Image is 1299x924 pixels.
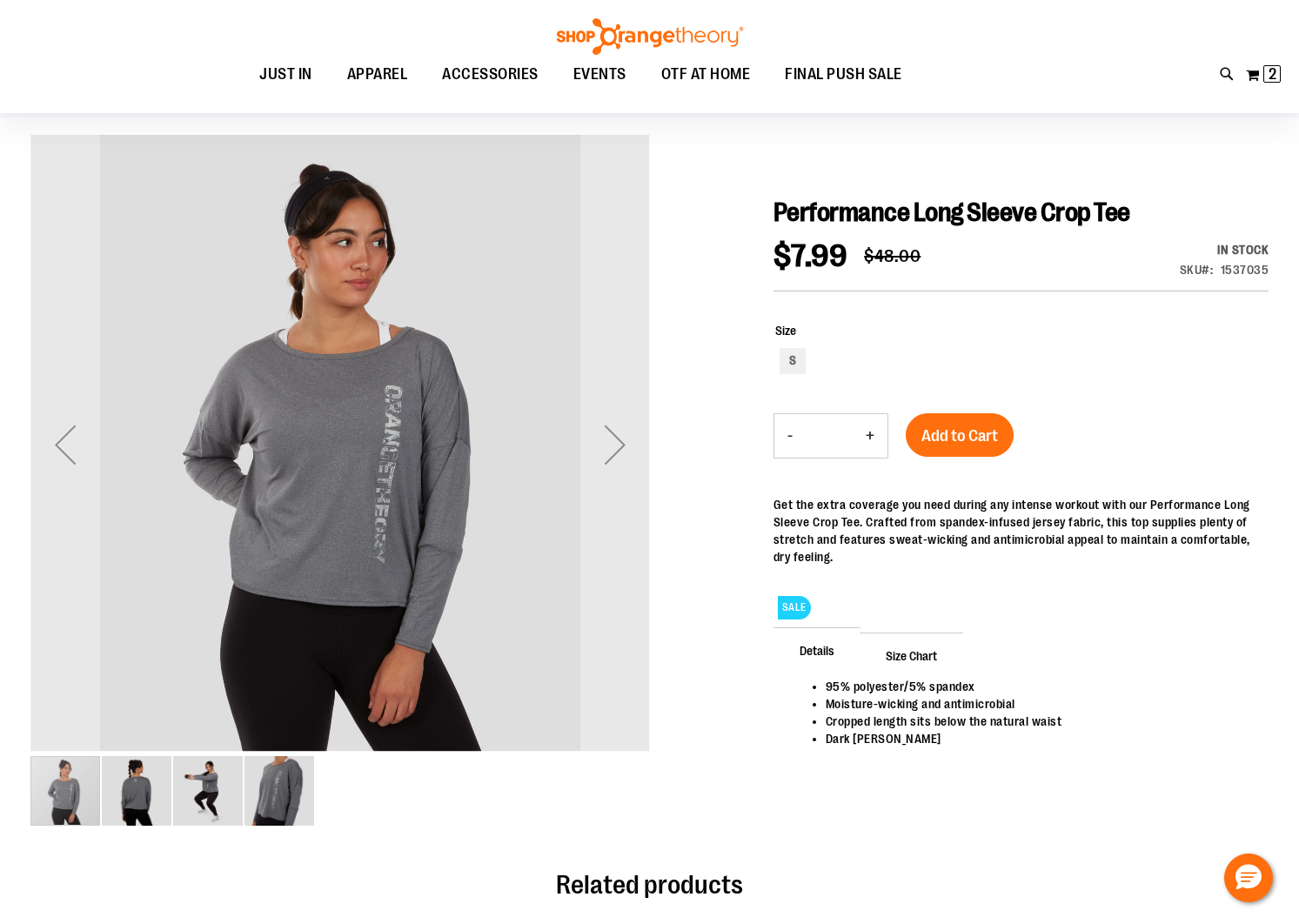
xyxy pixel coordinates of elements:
[778,596,811,619] span: SALE
[826,730,1251,747] li: Dark [PERSON_NAME]
[773,238,847,274] span: $7.99
[1269,65,1276,83] span: 2
[774,414,806,458] button: Decrease product quantity
[1180,241,1269,258] div: Availability
[906,413,1014,457] button: Add to Cart
[806,415,853,457] input: Product quantity
[102,756,171,826] img: Alternate image #1 for 1537035
[30,754,102,827] div: image 1 of 4
[860,633,963,678] span: Size Chart
[244,756,314,826] img: Alternate image #3 for 1537035
[864,246,921,266] span: $48.00
[1224,854,1273,902] button: Hello, have a question? Let’s chat.
[442,55,539,94] span: ACCESSORIES
[785,55,902,94] span: FINAL PUSH SALE
[30,135,650,754] div: Product image for Performance Long Sleeve Crop Tee
[780,348,806,374] div: S
[826,713,1251,730] li: Cropped length sits below the natural waist
[425,55,556,95] a: ACCESSORIES
[30,135,100,754] div: Previous
[775,324,796,338] span: Size
[259,55,312,94] span: JUST IN
[556,870,743,900] span: Related products
[556,55,644,95] a: EVENTS
[30,135,650,827] div: carousel
[1180,263,1214,277] strong: SKU
[554,18,746,55] img: Shop Orangetheory
[826,695,1251,713] li: Moisture-wicking and antimicrobial
[244,754,314,827] div: image 4 of 4
[921,426,998,445] span: Add to Cart
[1180,241,1269,258] div: In stock
[573,55,626,94] span: EVENTS
[661,55,751,94] span: OTF AT HOME
[580,135,650,754] div: Next
[242,55,330,95] a: JUST IN
[330,55,425,95] a: APPAREL
[773,198,1130,227] span: Performance Long Sleeve Crop Tee
[853,414,887,458] button: Increase product quantity
[773,627,860,673] span: Details
[1221,261,1269,278] div: 1537035
[767,55,920,94] a: FINAL PUSH SALE
[347,55,408,94] span: APPAREL
[30,132,650,752] img: Product image for Performance Long Sleeve Crop Tee
[826,678,1251,695] li: 95% polyester/5% spandex
[773,496,1269,566] div: Get the extra coverage you need during any intense workout with our Performance Long Sleeve Crop ...
[173,756,243,826] img: Alternate image #2 for 1537035
[102,754,173,827] div: image 2 of 4
[644,55,768,95] a: OTF AT HOME
[173,754,244,827] div: image 3 of 4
